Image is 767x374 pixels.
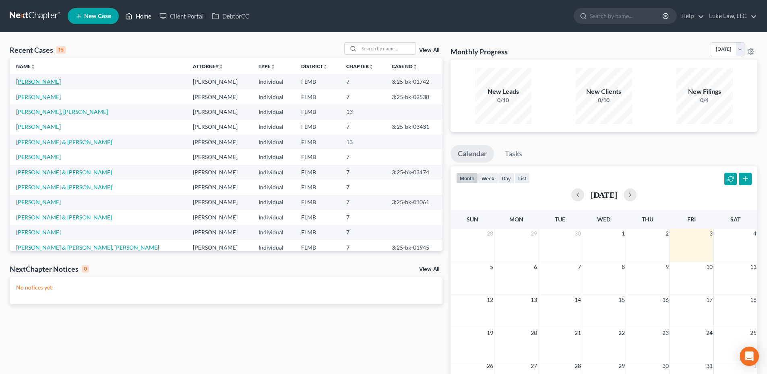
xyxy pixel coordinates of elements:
td: Individual [252,74,295,89]
a: Tasks [498,145,529,163]
span: 20 [530,328,538,338]
i: unfold_more [31,64,35,69]
span: 22 [618,328,626,338]
td: Individual [252,134,295,149]
a: Help [677,9,704,23]
a: Luke Law, LLC [705,9,757,23]
a: [PERSON_NAME] [16,78,61,85]
span: 7 [577,262,582,272]
a: [PERSON_NAME] & [PERSON_NAME] [16,138,112,145]
span: 28 [574,361,582,371]
td: 3:25-bk-03174 [385,165,442,180]
span: Fri [687,216,696,223]
div: 15 [56,46,66,54]
td: FLMB [295,180,339,194]
td: 3:25-bk-03431 [385,120,442,134]
td: Individual [252,195,295,210]
span: Tue [555,216,565,223]
a: Nameunfold_more [16,63,35,69]
span: 30 [574,229,582,238]
span: 31 [705,361,713,371]
span: 6 [533,262,538,272]
td: FLMB [295,134,339,149]
td: 7 [340,89,386,104]
td: [PERSON_NAME] [186,149,252,164]
td: [PERSON_NAME] [186,240,252,255]
h3: Monthly Progress [451,47,508,56]
td: 3:25-bk-01945 [385,240,442,255]
td: [PERSON_NAME] [186,134,252,149]
a: [PERSON_NAME] [16,198,61,205]
td: FLMB [295,120,339,134]
a: [PERSON_NAME] [16,229,61,236]
div: NextChapter Notices [10,264,89,274]
td: 7 [340,165,386,180]
td: Individual [252,180,295,194]
input: Search by name... [359,43,416,54]
td: 13 [340,104,386,119]
td: [PERSON_NAME] [186,195,252,210]
i: unfold_more [413,64,418,69]
td: Individual [252,149,295,164]
td: Individual [252,120,295,134]
h2: [DATE] [591,190,617,199]
span: Wed [597,216,610,223]
a: [PERSON_NAME] [16,93,61,100]
td: 3:25-bk-01742 [385,74,442,89]
span: 23 [662,328,670,338]
a: Districtunfold_more [301,63,328,69]
a: [PERSON_NAME] & [PERSON_NAME] [16,184,112,190]
span: 15 [618,295,626,305]
a: View All [419,267,439,272]
i: unfold_more [219,64,223,69]
span: Sat [730,216,740,223]
div: 0/4 [676,96,733,104]
i: unfold_more [369,64,374,69]
td: 7 [340,74,386,89]
td: 7 [340,120,386,134]
td: Individual [252,104,295,119]
button: list [515,173,530,184]
td: Individual [252,89,295,104]
span: 24 [705,328,713,338]
td: FLMB [295,165,339,180]
td: [PERSON_NAME] [186,104,252,119]
span: 10 [705,262,713,272]
a: DebtorCC [208,9,253,23]
span: Thu [642,216,653,223]
a: [PERSON_NAME], [PERSON_NAME] [16,108,108,115]
div: 0 [82,265,89,273]
td: Individual [252,210,295,225]
span: 25 [749,328,757,338]
td: FLMB [295,240,339,255]
span: 28 [486,229,494,238]
input: Search by name... [590,8,664,23]
span: 29 [618,361,626,371]
td: FLMB [295,74,339,89]
span: Mon [509,216,523,223]
a: [PERSON_NAME] & [PERSON_NAME], [PERSON_NAME] [16,244,159,251]
a: Client Portal [155,9,208,23]
td: FLMB [295,225,339,240]
div: Recent Cases [10,45,66,55]
span: New Case [84,13,111,19]
span: 9 [665,262,670,272]
div: 0/10 [475,96,531,104]
span: 27 [530,361,538,371]
a: Attorneyunfold_more [193,63,223,69]
i: unfold_more [271,64,275,69]
td: FLMB [295,89,339,104]
td: 7 [340,240,386,255]
td: FLMB [295,195,339,210]
span: 4 [753,229,757,238]
span: 1 [621,229,626,238]
div: 0/10 [576,96,632,104]
span: 2 [665,229,670,238]
span: 26 [486,361,494,371]
td: 7 [340,195,386,210]
span: 30 [662,361,670,371]
span: 5 [489,262,494,272]
span: 11 [749,262,757,272]
a: [PERSON_NAME] & [PERSON_NAME] [16,214,112,221]
div: New Leads [475,87,531,96]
